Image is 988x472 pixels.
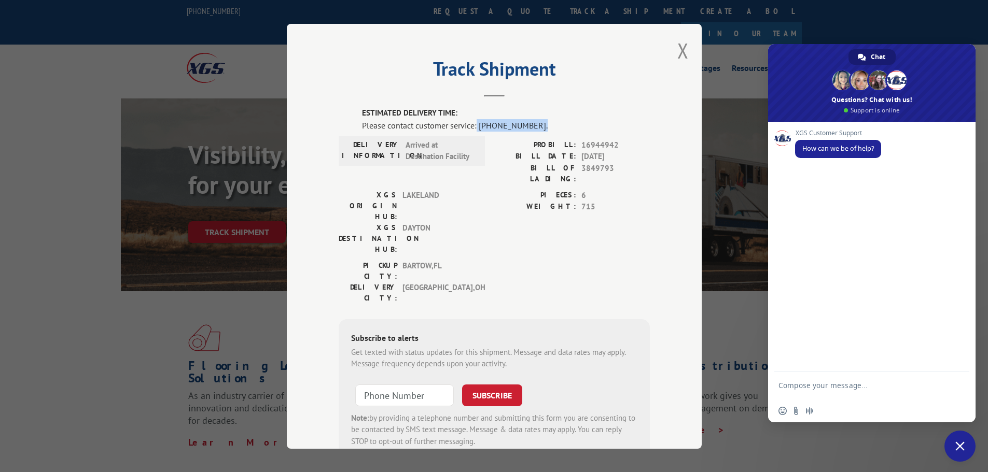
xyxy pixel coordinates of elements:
label: BILL DATE: [494,151,576,163]
span: Insert an emoji [778,407,787,415]
span: 6 [581,189,650,201]
span: Chat [871,49,885,65]
span: 16944942 [581,139,650,151]
div: Subscribe to alerts [351,331,637,346]
label: DELIVERY INFORMATION: [342,139,400,162]
textarea: Compose your message... [778,381,942,399]
span: Arrived at Destination Facility [406,139,476,162]
span: [GEOGRAPHIC_DATA] , OH [402,281,472,303]
button: Close modal [677,37,689,64]
strong: Note: [351,412,369,422]
span: Send a file [792,407,800,415]
span: XGS Customer Support [795,130,881,137]
span: DAYTON [402,222,472,254]
span: Audio message [805,407,814,415]
label: XGS DESTINATION HUB: [339,222,397,254]
label: DELIVERY CITY: [339,281,397,303]
div: Close chat [944,431,976,462]
div: Get texted with status updates for this shipment. Message and data rates may apply. Message frequ... [351,346,637,369]
span: How can we be of help? [802,144,874,153]
h2: Track Shipment [339,62,650,81]
button: SUBSCRIBE [462,384,522,406]
span: BARTOW , FL [402,260,472,281]
div: Chat [848,49,896,65]
label: PICKUP CITY: [339,260,397,281]
label: XGS ORIGIN HUB: [339,189,397,222]
label: ESTIMATED DELIVERY TIME: [362,107,650,119]
span: LAKELAND [402,189,472,222]
div: Please contact customer service: [PHONE_NUMBER]. [362,119,650,131]
label: WEIGHT: [494,201,576,213]
label: PROBILL: [494,139,576,151]
label: BILL OF LADING: [494,162,576,184]
span: 3849793 [581,162,650,184]
span: [DATE] [581,151,650,163]
span: 715 [581,201,650,213]
div: by providing a telephone number and submitting this form you are consenting to be contacted by SM... [351,412,637,447]
input: Phone Number [355,384,454,406]
label: PIECES: [494,189,576,201]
